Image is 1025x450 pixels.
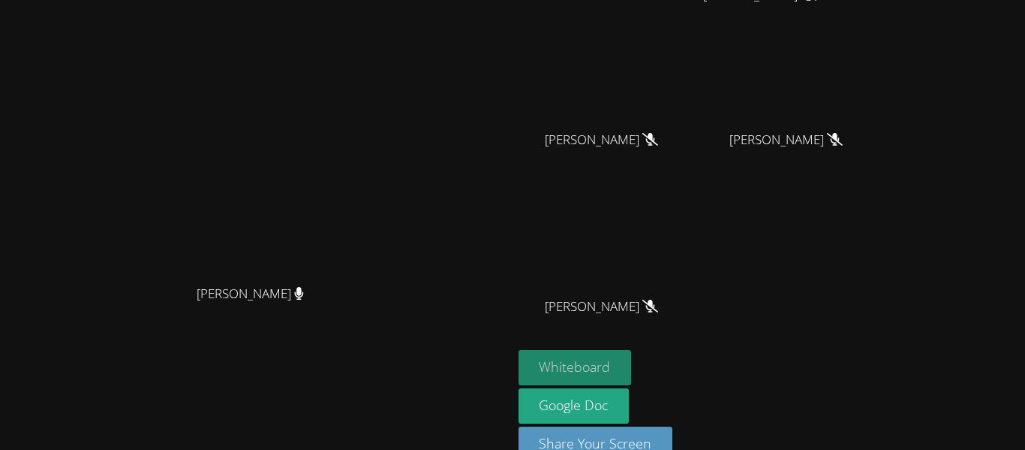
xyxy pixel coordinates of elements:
[519,388,630,424] a: Google Doc
[519,350,632,385] button: Whiteboard
[545,296,658,318] span: [PERSON_NAME]
[729,129,843,151] span: [PERSON_NAME]
[545,129,658,151] span: [PERSON_NAME]
[197,283,304,305] span: [PERSON_NAME]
